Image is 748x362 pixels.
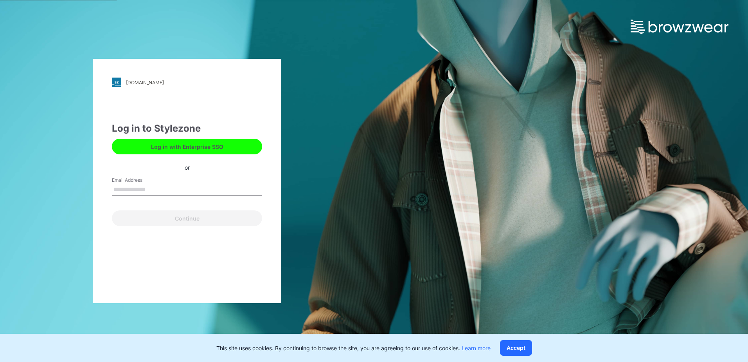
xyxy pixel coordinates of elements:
[216,344,491,352] p: This site uses cookies. By continuing to browse the site, you are agreeing to our use of cookies.
[112,177,167,184] label: Email Address
[112,121,262,136] div: Log in to Stylezone
[126,80,164,85] div: [DOMAIN_NAME]
[178,163,196,171] div: or
[500,340,532,356] button: Accept
[631,20,728,34] img: browzwear-logo.e42bd6dac1945053ebaf764b6aa21510.svg
[112,139,262,154] button: Log in with Enterprise SSO
[462,345,491,351] a: Learn more
[112,78,262,87] a: [DOMAIN_NAME]
[112,78,121,87] img: stylezone-logo.562084cfcfab977791bfbf7441f1a819.svg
